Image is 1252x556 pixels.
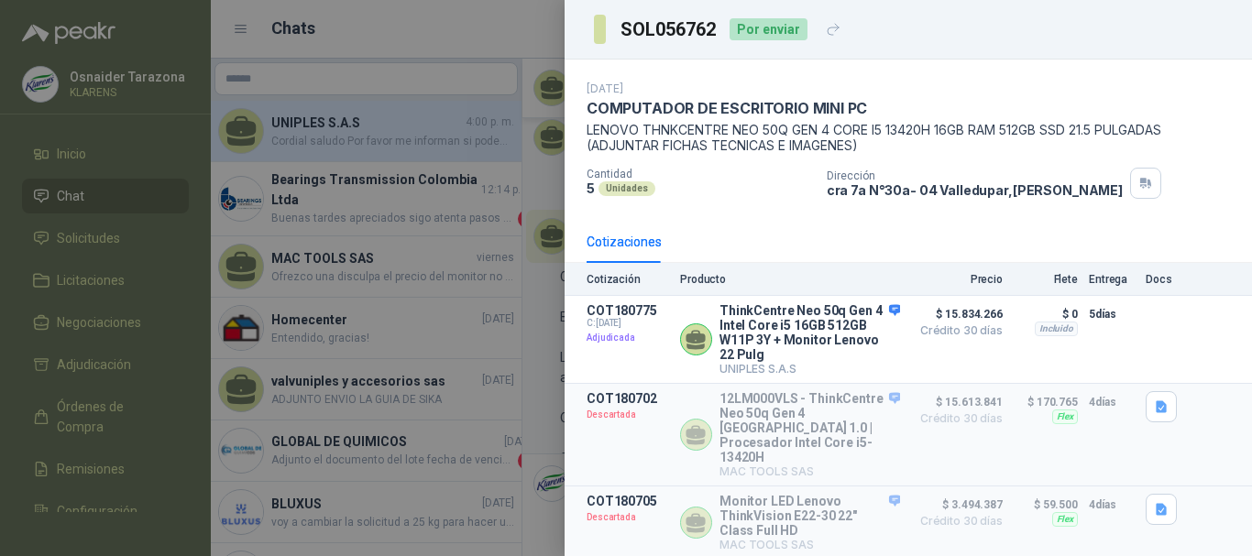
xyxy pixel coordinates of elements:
span: C: [DATE] [587,318,669,329]
div: Incluido [1035,322,1078,336]
p: COT180705 [587,494,669,508]
p: UNIPLES S.A.S [719,362,900,376]
p: Adjudicada [587,329,669,347]
span: Crédito 30 días [911,325,1003,336]
p: MAC TOOLS SAS [719,538,900,551]
p: Monitor LED Lenovo ThinkVision E22-30 22" Class Full HD [719,494,900,538]
p: 5 días [1089,303,1135,325]
div: Flex [1052,409,1078,424]
p: LENOVO THNKCENTRE NEO 50Q GEN 4 CORE I5 13420H 16GB RAM 512GB SSD 21.5 PULGADAS (ADJUNTAR FICHAS ... [587,122,1230,153]
p: COMPUTADOR DE ESCRITORIO MINI PC [587,99,867,118]
p: 5 [587,180,595,196]
p: COT180775 [587,303,669,318]
span: Crédito 30 días [911,413,1003,424]
p: ThinkCentre Neo 50q Gen 4 Intel Core i5 16GB 512GB W11P 3Y + Monitor Lenovo 22 Pulg [719,303,900,362]
span: $ 3.494.387 [911,494,1003,516]
p: MAC TOOLS SAS [719,464,900,478]
p: Flete [1014,273,1078,286]
div: Por enviar [730,18,807,40]
p: Dirección [827,169,1123,182]
p: 4 días [1089,494,1135,516]
p: $ 0 [1014,303,1078,325]
div: Unidades [599,181,655,196]
p: Entrega [1089,273,1135,286]
div: Flex [1052,512,1078,527]
p: $ 59.500 [1014,494,1078,516]
p: $ 170.765 [1014,391,1078,413]
span: $ 15.834.266 [911,303,1003,325]
p: Descartada [587,406,669,424]
p: cra 7a N°30a- 04 Valledupar , [PERSON_NAME] [827,182,1123,198]
div: Cotizaciones [587,232,662,252]
span: Crédito 30 días [911,516,1003,527]
p: Cotización [587,273,669,286]
p: Precio [911,273,1003,286]
p: Cantidad [587,168,812,180]
p: Producto [680,273,900,286]
span: $ 15.613.841 [911,391,1003,413]
p: 4 días [1089,391,1135,413]
p: Descartada [587,508,669,527]
p: Docs [1146,273,1182,286]
p: 12LM000VLS - ThinkCentre Neo 50q Gen 4 [GEOGRAPHIC_DATA] 1.0 | Procesador Intel Core i5-13420H [719,391,900,464]
p: [DATE] [587,82,623,95]
p: COT180702 [587,391,669,406]
h3: SOL056762 [621,20,719,38]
